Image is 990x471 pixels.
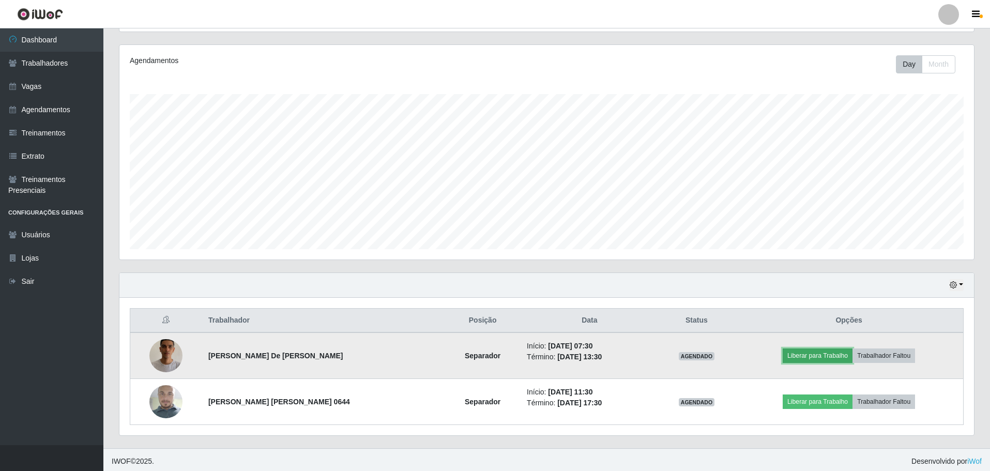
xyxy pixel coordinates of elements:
img: 1755648406339.jpeg [149,326,182,385]
button: Month [922,55,955,73]
button: Trabalhador Faltou [852,394,915,409]
div: Agendamentos [130,55,468,66]
li: Início: [527,387,652,398]
a: iWof [967,457,982,465]
th: Opções [735,309,963,333]
button: Day [896,55,922,73]
img: CoreUI Logo [17,8,63,21]
strong: Separador [465,352,500,360]
div: First group [896,55,955,73]
span: © 2025 . [112,456,154,467]
th: Status [659,309,735,333]
div: Toolbar with button groups [896,55,964,73]
time: [DATE] 11:30 [548,388,592,396]
button: Liberar para Trabalho [783,348,852,363]
th: Posição [445,309,521,333]
li: Término: [527,352,652,362]
strong: Separador [465,398,500,406]
time: [DATE] 17:30 [557,399,602,407]
th: Data [521,309,659,333]
span: AGENDADO [679,352,715,360]
span: IWOF [112,457,131,465]
th: Trabalhador [202,309,445,333]
button: Trabalhador Faltou [852,348,915,363]
time: [DATE] 13:30 [557,353,602,361]
time: [DATE] 07:30 [548,342,592,350]
strong: [PERSON_NAME] [PERSON_NAME] 0644 [208,398,350,406]
span: AGENDADO [679,398,715,406]
span: Desenvolvido por [911,456,982,467]
strong: [PERSON_NAME] De [PERSON_NAME] [208,352,343,360]
li: Término: [527,398,652,408]
button: Liberar para Trabalho [783,394,852,409]
li: Início: [527,341,652,352]
img: 1743423674291.jpeg [149,372,182,431]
